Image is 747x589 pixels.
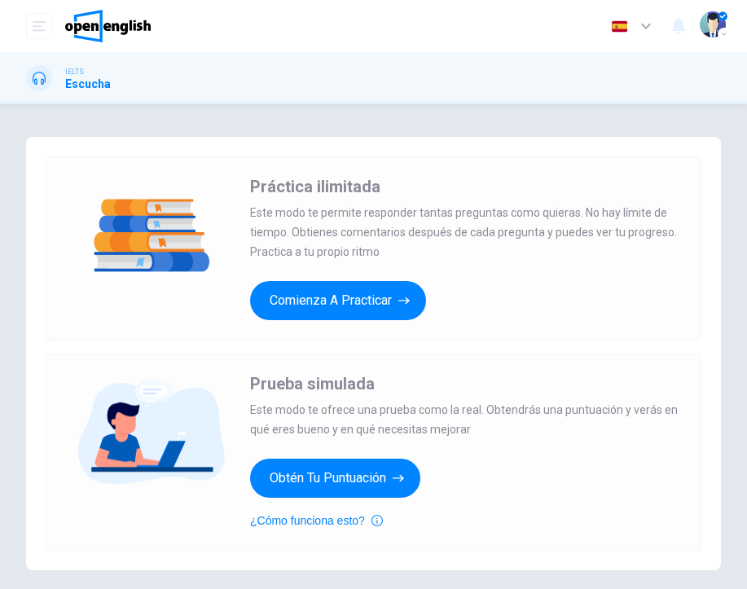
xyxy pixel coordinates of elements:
[26,13,52,39] button: open mobile menu
[250,511,383,530] button: ¿Cómo funciona esto?
[65,77,111,90] h1: Escucha
[250,374,375,393] span: Prueba simulada
[250,281,426,320] button: Comienza a practicar
[250,459,420,498] button: Obtén tu puntuación
[65,66,84,77] span: IELTS
[250,203,681,262] span: Este modo te permite responder tantas preguntas como quieras. No hay límite de tiempo. Obtienes c...
[65,10,151,42] img: OpenEnglish logo
[700,11,726,37] img: Profile picture
[250,177,380,196] span: Práctica ilimitada
[609,20,630,33] img: es
[250,400,681,439] span: Este modo te ofrece una prueba como la real. Obtendrás una puntuación y verás en qué eres bueno y...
